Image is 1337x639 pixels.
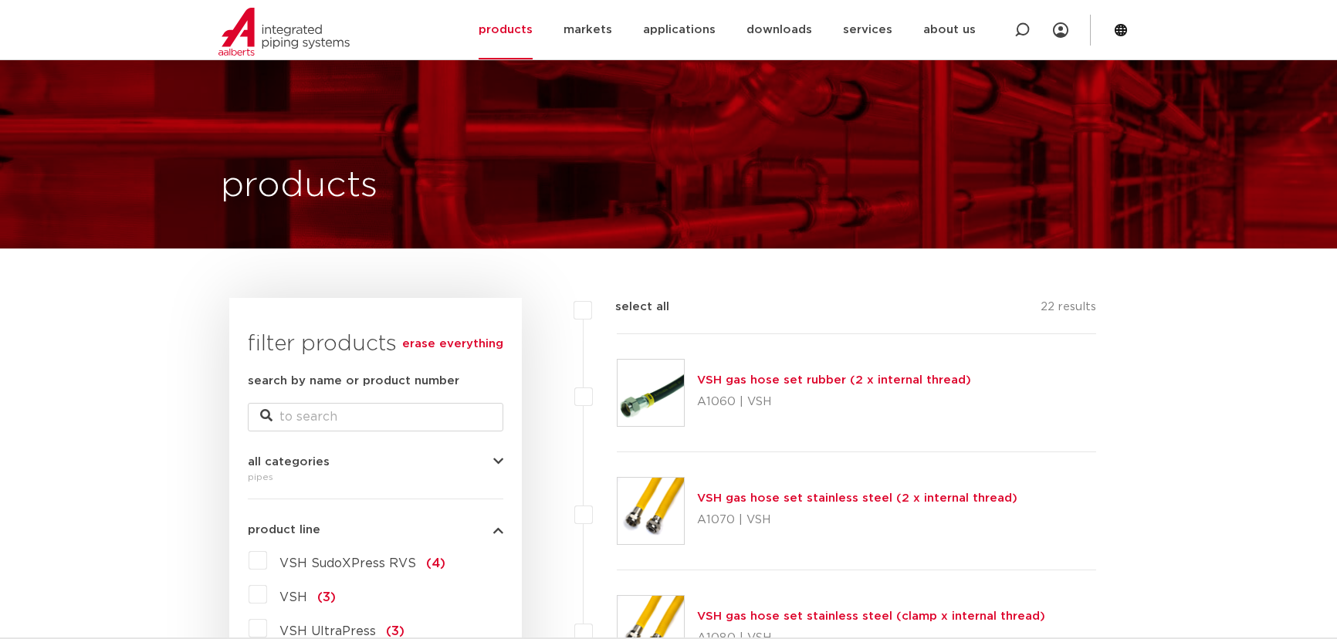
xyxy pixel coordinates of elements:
[426,557,445,570] font: (4)
[221,167,377,203] font: products
[402,335,503,353] a: erase everything
[618,360,684,426] img: Thumbnail for VSH gas hose set rubber (2 x internal thread)
[479,24,533,35] font: products
[618,478,684,544] img: Thumbnail for VSH gas hose set stainless steel (2 x internal thread)
[248,375,459,387] font: search by name or product number
[697,514,770,526] font: A1070 | VSH
[248,456,330,468] font: all categories
[248,524,320,536] font: product line
[402,338,503,350] font: erase everything
[697,396,771,407] font: A1060 | VSH
[279,591,307,603] font: VSH
[643,24,716,35] font: applications
[843,24,892,35] font: services
[386,625,404,637] font: (3)
[248,524,503,536] button: product line
[564,24,612,35] font: markets
[248,456,503,468] button: all categories
[697,492,1017,504] a: VSH gas hose set stainless steel (2 x internal thread)
[248,403,503,431] input: to search
[279,557,416,570] font: VSH SudoXPress RVS
[697,374,971,386] a: VSH gas hose set rubber (2 x internal thread)
[923,24,976,35] font: about us
[248,333,397,355] font: filter products
[697,610,1045,622] a: VSH gas hose set stainless steel (clamp x internal thread)
[615,301,669,313] font: select all
[746,24,812,35] font: downloads
[1041,301,1096,313] font: 22 results
[317,591,336,603] font: (3)
[279,625,376,637] font: VSH UltraPress
[248,472,273,482] font: pipes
